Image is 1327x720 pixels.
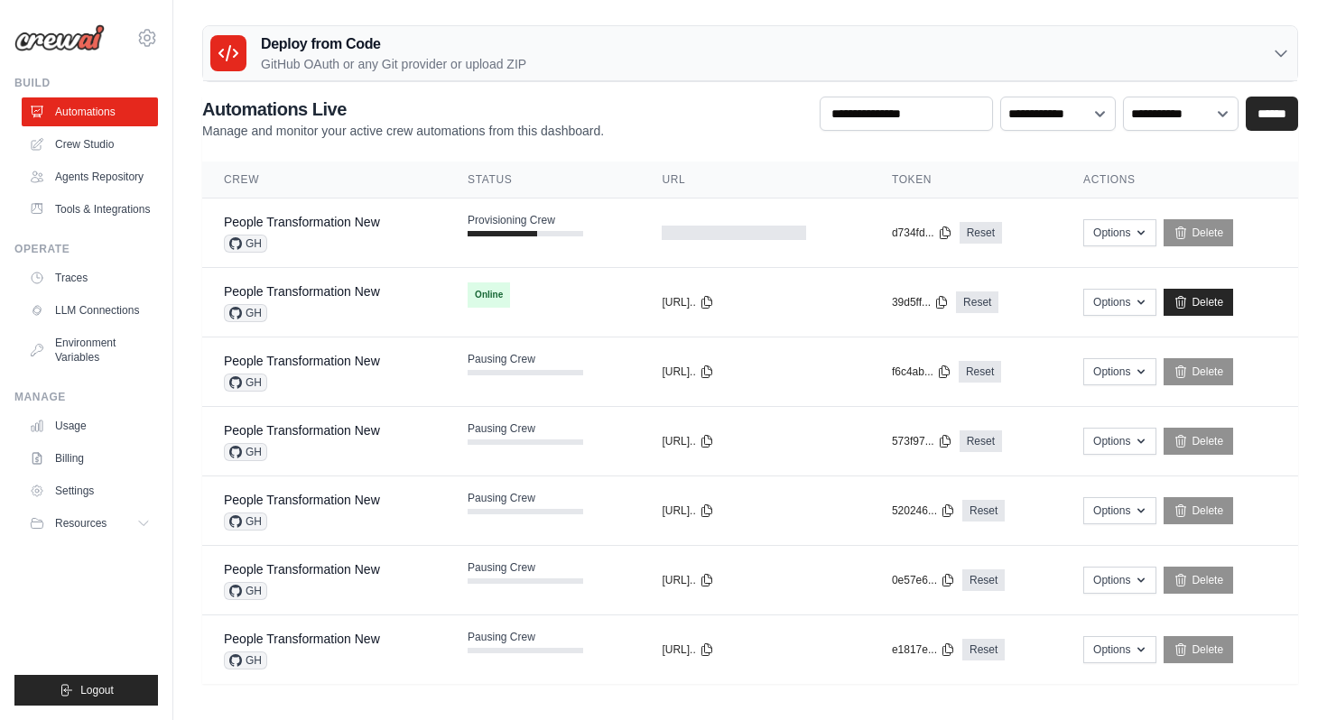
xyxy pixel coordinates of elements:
[22,162,158,191] a: Agents Repository
[224,632,380,646] a: People Transformation New
[468,630,535,644] span: Pausing Crew
[224,215,380,229] a: People Transformation New
[14,242,158,256] div: Operate
[224,304,267,322] span: GH
[1164,567,1233,594] a: Delete
[468,560,535,575] span: Pausing Crew
[1083,428,1156,455] button: Options
[224,651,267,669] span: GH
[446,162,640,198] th: Status
[1062,162,1298,198] th: Actions
[202,122,604,140] p: Manage and monitor your active crew automations from this dashboard.
[202,162,446,198] th: Crew
[22,509,158,538] button: Resources
[892,573,955,587] button: 0e57e6...
[1164,289,1233,316] a: Delete
[22,411,158,440] a: Usage
[261,55,526,73] p: GitHub OAuth or any Git provider or upload ZIP
[22,444,158,473] a: Billing
[468,491,535,505] span: Pausing Crew
[468,213,555,227] span: Provisioning Crew
[22,263,158,292] a: Traces
[22,328,158,372] a: Environment Variables
[202,97,604,122] h2: Automations Live
[468,352,535,366] span: Pausing Crew
[962,500,1005,522] a: Reset
[224,423,380,438] a: People Transformation New
[1083,219,1156,246] button: Options
[1164,497,1233,524] a: Delete
[14,675,158,706] button: Logout
[1164,636,1233,663] a: Delete
[1083,358,1156,385] button: Options
[892,434,952,448] button: 573f97...
[1083,567,1156,594] button: Options
[224,493,380,507] a: People Transformation New
[261,33,526,55] h3: Deploy from Code
[892,226,952,240] button: d734fd...
[80,683,114,697] span: Logout
[1164,358,1233,385] a: Delete
[22,130,158,159] a: Crew Studio
[55,516,107,531] span: Resources
[640,162,869,198] th: URL
[892,365,951,379] button: f6c4ab...
[1083,289,1156,316] button: Options
[468,282,510,308] span: Online
[14,76,158,90] div: Build
[224,562,380,577] a: People Transformation New
[960,430,1002,452] a: Reset
[1164,428,1233,455] a: Delete
[224,582,267,600] span: GH
[959,361,1001,383] a: Reset
[892,642,955,657] button: e1817e...
[14,390,158,404] div: Manage
[224,512,267,531] span: GH
[22,195,158,224] a: Tools & Integrations
[22,296,158,325] a: LLM Connections
[14,24,105,51] img: Logo
[224,443,267,461] span: GH
[962,569,1005,591] a: Reset
[892,503,955,518] button: 520246...
[224,284,380,299] a: People Transformation New
[962,639,1005,660] a: Reset
[22,97,158,126] a: Automations
[22,476,158,505] a: Settings
[224,374,267,392] span: GH
[1164,219,1233,246] a: Delete
[956,291,998,313] a: Reset
[1083,497,1156,524] button: Options
[468,421,535,436] span: Pausing Crew
[224,235,267,253] span: GH
[870,162,1062,198] th: Token
[1083,636,1156,663] button: Options
[892,295,949,309] button: 39d5ff...
[224,354,380,368] a: People Transformation New
[960,222,1002,244] a: Reset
